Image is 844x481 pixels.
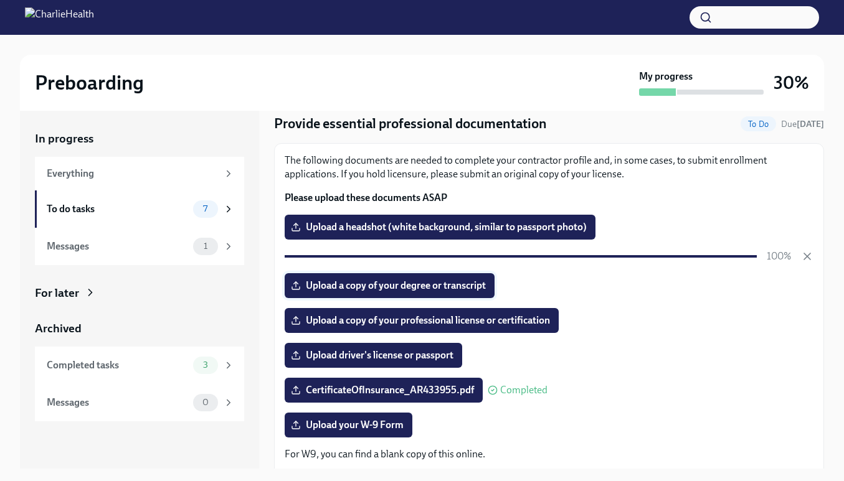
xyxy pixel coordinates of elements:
[196,204,215,213] span: 7
[35,228,244,265] a: Messages1
[801,250,813,263] button: Cancel
[25,7,94,27] img: CharlieHealth
[47,202,188,216] div: To do tasks
[500,385,548,395] span: Completed
[293,314,550,327] span: Upload a copy of your professional license or certification
[285,413,412,437] label: Upload your W-9 Form
[35,131,244,147] a: In progress
[285,447,813,461] p: For W9, you can find a blank copy of this online.
[293,419,404,431] span: Upload your W-9 Form
[285,192,447,203] strong: Please upload these documents ASAP
[285,154,813,181] p: The following documents are needed to complete your contractor profile and, in some cases, to sub...
[797,119,824,129] strong: [DATE]
[35,70,144,95] h2: Preboarding
[47,167,218,180] div: Everything
[285,378,483,403] label: CertificateOfInsurance_AR433955.pdf
[293,384,474,396] span: CertificateOfInsurance_AR433955.pdf
[285,273,495,298] label: Upload a copy of your degree or transcript
[293,221,587,233] span: Upload a headshot (white background, similar to passport photo)
[767,250,791,263] p: 100%
[285,215,595,240] label: Upload a headshot (white background, similar to passport photo)
[47,358,188,372] div: Completed tasks
[35,190,244,228] a: To do tasks7
[35,285,79,301] div: For later
[781,119,824,129] span: Due
[35,157,244,190] a: Everything
[35,285,244,301] a: For later
[196,241,215,251] span: 1
[293,279,486,292] span: Upload a copy of your degree or transcript
[47,396,188,409] div: Messages
[741,119,776,129] span: To Do
[35,347,244,384] a: Completed tasks3
[35,384,244,421] a: Messages0
[639,70,693,83] strong: My progress
[293,349,453,362] span: Upload driver's license or passport
[47,240,188,253] div: Messages
[274,114,547,133] h4: Provide essential professional documentation
[285,343,462,368] label: Upload driver's license or passport
[285,308,559,333] label: Upload a copy of your professional license or certification
[196,360,216,370] span: 3
[774,72,809,94] h3: 30%
[781,118,824,130] span: September 8th, 2025 08:00
[195,398,216,407] span: 0
[35,320,244,337] a: Archived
